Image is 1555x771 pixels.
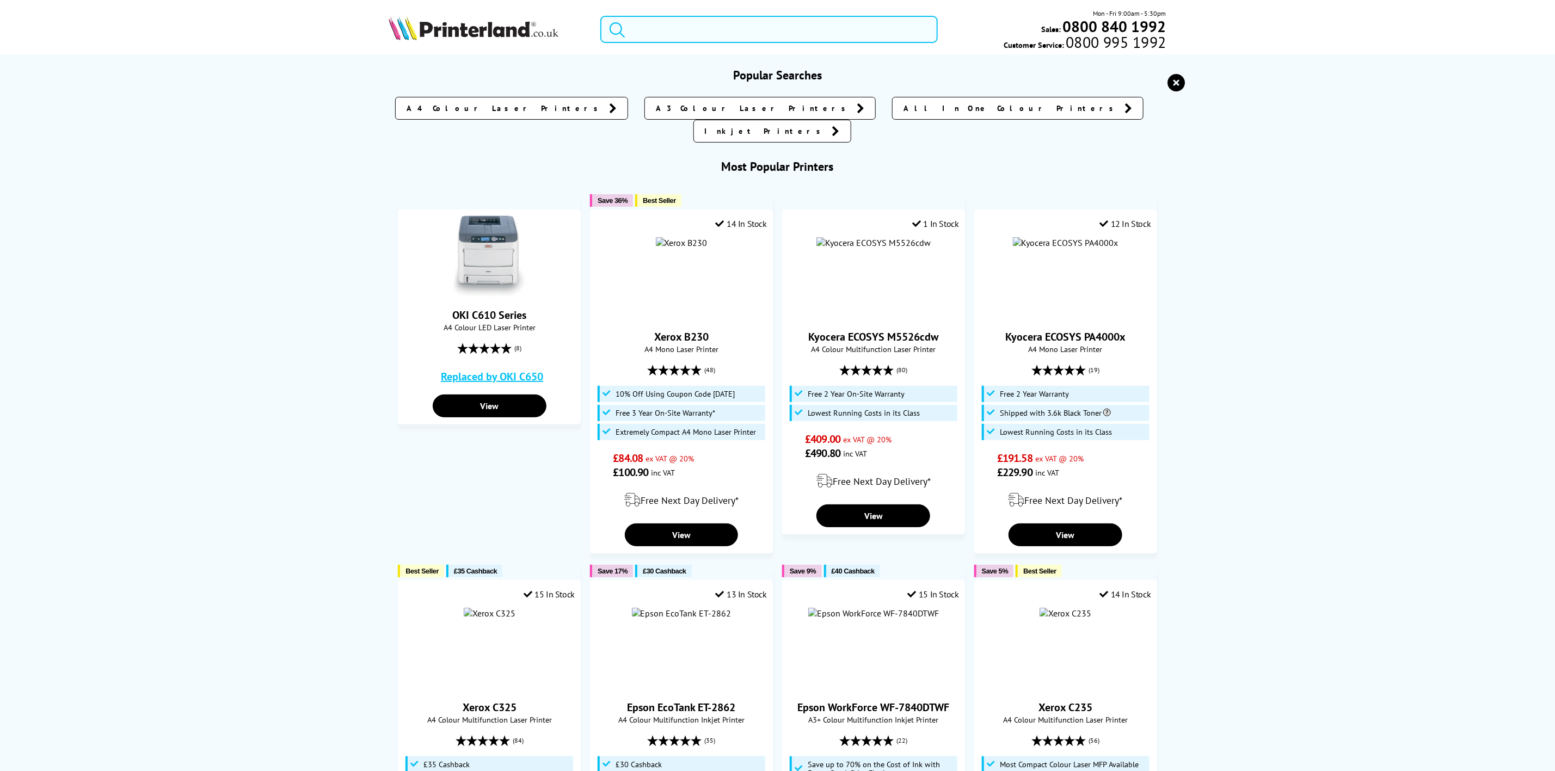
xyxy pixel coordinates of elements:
button: Best Seller [398,565,444,577]
button: £30 Cashback [635,565,691,577]
span: Extremely Compact A4 Mono Laser Printer [616,428,756,436]
img: Epson EcoTank ET-2862 [632,608,732,619]
a: OKI C610 Series [452,308,526,322]
button: Save 17% [590,565,633,577]
a: All In One Colour Printers [892,97,1144,120]
a: View [816,504,930,527]
span: £84.08 [613,451,643,465]
span: A4 Colour Multifunction Inkjet Printer [596,714,767,725]
a: Epson WorkForce WF-7840DTWF [797,700,949,714]
span: £229.90 [997,465,1032,479]
a: Printerland Logo [389,16,587,42]
b: 0800 840 1992 [1063,16,1166,36]
div: modal_delivery [980,485,1151,515]
span: A4 Colour LED Laser Printer [404,322,575,332]
a: Inkjet Printers [693,120,851,143]
img: OKI C610 Series [448,215,530,297]
input: Search product [600,16,937,43]
a: A3 Colour Laser Printers [644,97,876,120]
span: (8) [514,338,521,359]
h3: Most Popular Printers [389,159,1166,174]
span: Save 5% [982,567,1008,575]
a: Kyocera ECOSYS PA4000x [1005,330,1126,344]
span: A4 Colour Multifunction Laser Printer [980,714,1151,725]
span: Lowest Running Costs in its Class [1000,428,1112,436]
span: 10% Off Using Coupon Code [DATE] [616,390,735,398]
span: Sales: [1042,24,1061,34]
button: £35 Cashback [446,565,502,577]
button: Save 5% [974,565,1013,577]
a: Xerox C235 [1040,608,1091,619]
span: £35 Cashback [423,760,470,769]
span: £490.80 [805,446,840,460]
span: Save 17% [598,567,628,575]
button: Best Seller [635,194,681,207]
img: Xerox B230 [656,237,708,248]
img: Kyocera ECOSYS M5526cdw [816,237,931,248]
span: A3+ Colour Multifunction Inkjet Printer [788,714,959,725]
span: Inkjet Printers [705,126,827,137]
span: £409.00 [805,432,840,446]
span: ex VAT @ 20% [1035,453,1084,464]
span: Shipped with 3.6k Black Toner [1000,409,1111,417]
div: 14 In Stock [716,218,767,229]
a: Replaced by OKI C650 [441,369,543,384]
div: modal_delivery [788,466,959,496]
span: inc VAT [1035,467,1059,478]
span: Save 36% [598,196,628,205]
a: Xerox C325 [463,700,517,714]
a: View [625,523,739,546]
button: £40 Cashback [824,565,880,577]
span: (22) [896,730,907,751]
span: Best Seller [405,567,439,575]
span: A4 Colour Multifunction Laser Printer [788,344,959,354]
img: Printerland Logo [389,16,558,40]
span: Free 3 Year On-Site Warranty* [616,409,715,417]
a: Kyocera ECOSYS PA4000x [1013,237,1118,248]
a: Kyocera ECOSYS M5526cdw [808,330,938,344]
span: A3 Colour Laser Printers [656,103,851,114]
span: Most Compact Colour Laser MFP Available [1000,760,1139,769]
button: Save 9% [782,565,821,577]
span: 0800 995 1992 [1064,37,1166,47]
span: (84) [513,730,524,751]
span: Free 2 Year On-Site Warranty [808,390,905,398]
a: Epson WorkForce WF-7840DTWF [808,608,939,619]
div: 13 In Stock [716,589,767,600]
span: £30 Cashback [643,567,686,575]
span: inc VAT [843,448,867,459]
a: 0800 840 1992 [1061,21,1166,32]
span: £40 Cashback [832,567,875,575]
div: 15 In Stock [908,589,959,600]
span: A4 Mono Laser Printer [596,344,767,354]
span: Best Seller [643,196,676,205]
div: 15 In Stock [524,589,575,600]
a: A4 Colour Laser Printers [395,97,628,120]
button: Save 36% [590,194,633,207]
span: ex VAT @ 20% [646,453,694,464]
button: Best Seller [1016,565,1062,577]
div: 12 In Stock [1099,218,1151,229]
span: (35) [705,730,716,751]
span: ex VAT @ 20% [843,434,892,445]
span: A4 Colour Laser Printers [407,103,604,114]
a: Xerox B230 [654,330,709,344]
div: modal_delivery [596,485,767,515]
span: £191.58 [997,451,1032,465]
span: All In One Colour Printers [904,103,1119,114]
a: View [1009,523,1122,546]
span: A4 Colour Multifunction Laser Printer [404,714,575,725]
a: OKI C610 Series [448,288,530,299]
a: Xerox C235 [1038,700,1092,714]
span: Best Seller [1023,567,1056,575]
div: 1 In Stock [912,218,959,229]
img: Xerox C325 [464,608,515,619]
a: View [433,394,546,417]
span: Customer Service: [1004,37,1166,50]
span: (80) [896,360,907,380]
span: (56) [1089,730,1099,751]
